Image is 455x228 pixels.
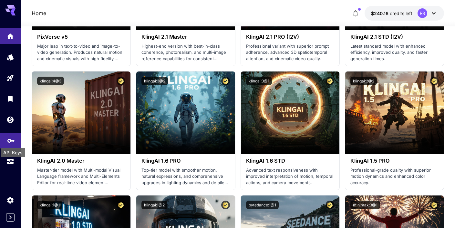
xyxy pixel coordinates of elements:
[326,77,334,85] button: Certified Model – Vetted for best performance and includes a commercial license.
[32,71,130,154] img: alt
[141,158,230,164] h3: KlingAI 1.6 PRO
[246,167,334,186] p: Advanced text responsiveness with improved interpretation of motion, temporal actions, and camera...
[37,201,62,209] button: klingai:1@1
[6,53,14,61] div: Models
[221,201,230,209] button: Certified Model – Vetted for best performance and includes a commercial license.
[345,71,444,154] img: alt
[350,77,377,85] button: klingai:2@2
[117,201,125,209] button: Certified Model – Vetted for best performance and includes a commercial license.
[371,11,390,16] span: $240.16
[418,8,427,18] div: RR
[6,213,15,222] button: Expand sidebar
[246,77,272,85] button: klingai:3@1
[6,196,14,204] div: Settings
[246,34,334,40] h3: KlingAI 2.1 PRO (I2V)
[326,201,334,209] button: Certified Model – Vetted for best performance and includes a commercial license.
[6,74,14,82] div: Playground
[136,71,235,154] img: alt
[37,167,125,186] p: Master-tier model with Multi-modal Visual Language framework and Multi-Elements Editor for real-t...
[141,167,230,186] p: Top-tier model with smoother motion, natural expressions, and comprehensive upgrades in lighting ...
[37,34,125,40] h3: PixVerse v5
[246,158,334,164] h3: KlingAI 1.6 STD
[1,148,25,157] div: API Keys
[430,201,439,209] button: Certified Model – Vetted for best performance and includes a commercial license.
[246,201,279,209] button: bytedance:1@1
[141,201,167,209] button: klingai:1@2
[350,158,439,164] h3: KlingAI 1.5 PRO
[390,11,412,16] span: credits left
[241,71,339,154] img: alt
[350,167,439,186] p: Professional-grade quality with superior motion dynamics and enhanced color accuracy.
[37,158,125,164] h3: KlingAI 2.0 Master
[430,77,439,85] button: Certified Model – Vetted for best performance and includes a commercial license.
[141,77,168,85] button: klingai:3@2
[32,9,46,17] a: Home
[7,135,15,143] div: API Keys
[117,77,125,85] button: Certified Model – Vetted for best performance and includes a commercial license.
[37,77,64,85] button: klingai:4@3
[221,77,230,85] button: Certified Model – Vetted for best performance and includes a commercial license.
[350,43,439,62] p: Latest standard model with enhanced efficiency, improved quality, and faster generation times.
[141,34,230,40] h3: KlingAI 2.1 Master
[6,93,14,101] div: Library
[246,43,334,62] p: Professional variant with superior prompt adherence, advanced 3D spatiotemporal attention, and ci...
[6,157,14,166] div: Usage
[141,43,230,62] p: Highest-end version with best-in-class coherence, photorealism, and multi-image reference capabil...
[37,43,125,62] p: Major leap in text-to-video and image-to-video generation. Produces natural motion and cinematic ...
[6,116,14,124] div: Wallet
[371,10,412,17] div: $240.15594
[6,32,14,40] div: Home
[350,34,439,40] h3: KlingAI 2.1 STD (I2V)
[365,6,444,21] button: $240.15594RR
[32,9,46,17] nav: breadcrumb
[350,201,380,209] button: minimax:3@1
